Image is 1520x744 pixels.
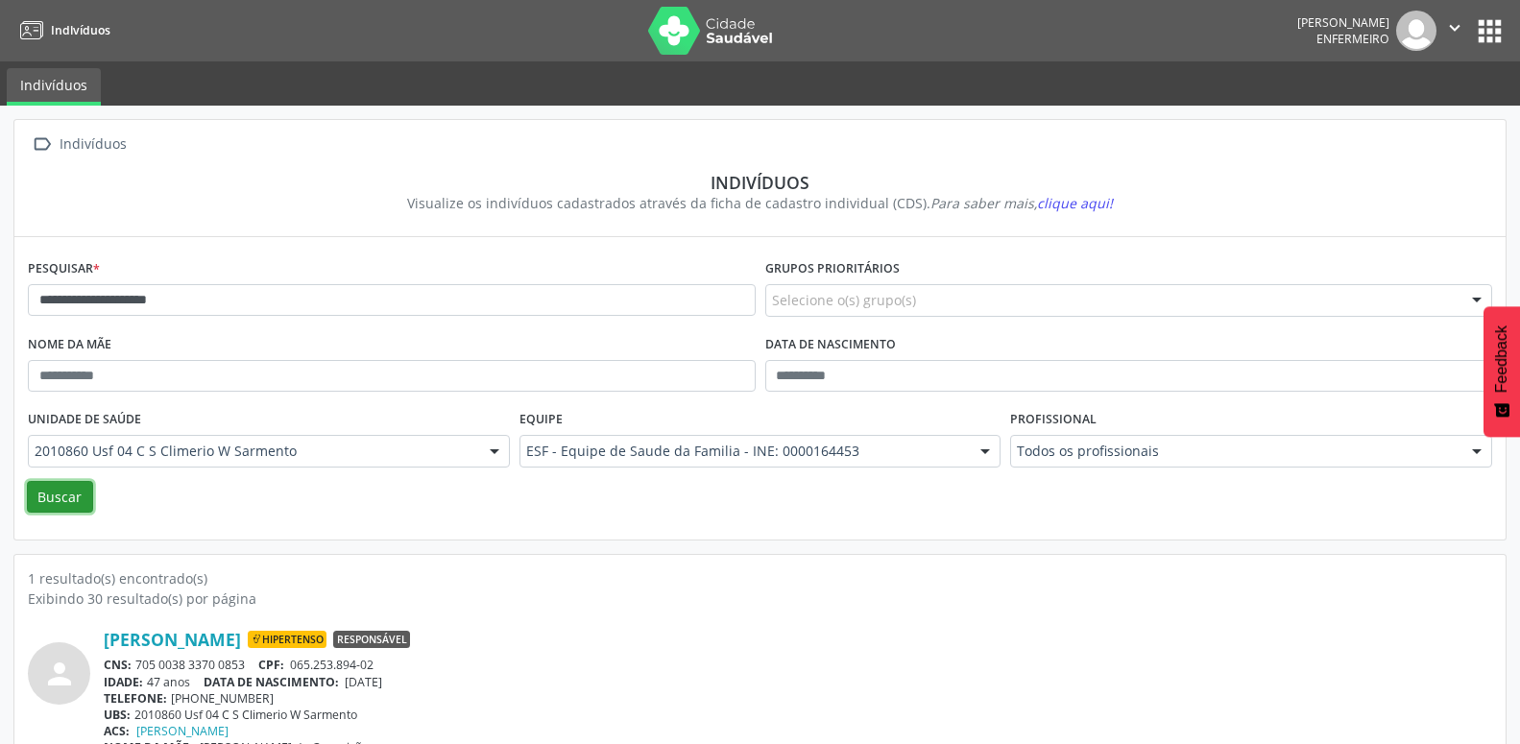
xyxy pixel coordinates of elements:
[41,193,1479,213] div: Visualize os indivíduos cadastrados através da ficha de cadastro individual (CDS).
[28,405,141,435] label: Unidade de saúde
[104,690,167,707] span: TELEFONE:
[104,657,1492,673] div: 705 0038 3370 0853
[1396,11,1436,51] img: img
[772,290,916,310] span: Selecione o(s) grupo(s)
[345,674,382,690] span: [DATE]
[28,131,130,158] a:  Indivíduos
[42,657,77,691] i: person
[104,690,1492,707] div: [PHONE_NUMBER]
[1017,442,1453,461] span: Todos os profissionais
[13,14,110,46] a: Indivíduos
[104,629,241,650] a: [PERSON_NAME]
[41,172,1479,193] div: Indivíduos
[204,674,339,690] span: DATA DE NASCIMENTO:
[51,22,110,38] span: Indivíduos
[1010,405,1097,435] label: Profissional
[1473,14,1507,48] button: apps
[104,723,130,739] span: ACS:
[1316,31,1389,47] span: Enfermeiro
[7,68,101,106] a: Indivíduos
[104,674,1492,690] div: 47 anos
[28,131,56,158] i: 
[333,631,410,648] span: Responsável
[104,657,132,673] span: CNS:
[1436,11,1473,51] button: 
[290,657,374,673] span: 065.253.894-02
[765,254,900,284] label: Grupos prioritários
[35,442,470,461] span: 2010860 Usf 04 C S Climerio W Sarmento
[258,657,284,673] span: CPF:
[930,194,1113,212] i: Para saber mais,
[765,330,896,360] label: Data de nascimento
[1444,17,1465,38] i: 
[27,481,93,514] button: Buscar
[28,254,100,284] label: Pesquisar
[28,588,1492,609] div: Exibindo 30 resultado(s) por página
[136,723,229,739] a: [PERSON_NAME]
[248,631,326,648] span: Hipertenso
[104,707,1492,723] div: 2010860 Usf 04 C S Climerio W Sarmento
[104,674,143,690] span: IDADE:
[104,707,131,723] span: UBS:
[56,131,130,158] div: Indivíduos
[1297,14,1389,31] div: [PERSON_NAME]
[28,568,1492,588] div: 1 resultado(s) encontrado(s)
[519,405,563,435] label: Equipe
[28,330,111,360] label: Nome da mãe
[526,442,962,461] span: ESF - Equipe de Saude da Familia - INE: 0000164453
[1037,194,1113,212] span: clique aqui!
[1493,325,1510,393] span: Feedback
[1484,306,1520,437] button: Feedback - Mostrar pesquisa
